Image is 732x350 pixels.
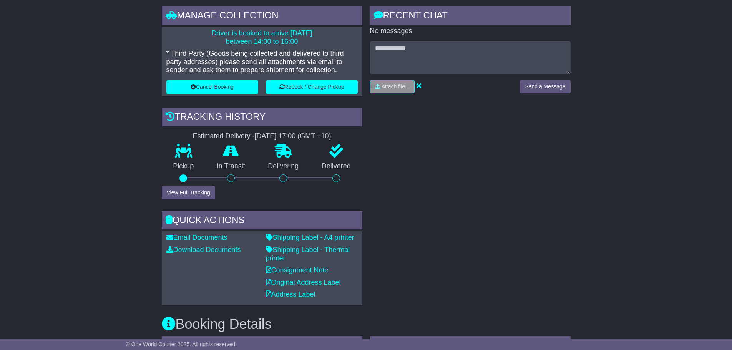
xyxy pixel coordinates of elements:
[266,279,341,286] a: Original Address Label
[162,108,362,128] div: Tracking history
[266,246,350,262] a: Shipping Label - Thermal printer
[266,80,358,94] button: Rebook / Change Pickup
[370,27,571,35] p: No messages
[266,290,315,298] a: Address Label
[126,341,237,347] span: © One World Courier 2025. All rights reserved.
[205,162,257,171] p: In Transit
[166,234,227,241] a: Email Documents
[266,266,329,274] a: Consignment Note
[166,246,241,254] a: Download Documents
[162,132,362,141] div: Estimated Delivery -
[162,6,362,27] div: Manage collection
[255,132,331,141] div: [DATE] 17:00 (GMT +10)
[162,317,571,332] h3: Booking Details
[520,80,570,93] button: Send a Message
[162,186,215,199] button: View Full Tracking
[162,162,206,171] p: Pickup
[162,211,362,232] div: Quick Actions
[310,162,362,171] p: Delivered
[166,80,258,94] button: Cancel Booking
[166,50,358,75] p: * Third Party (Goods being collected and delivered to third party addresses) please send all atta...
[257,162,310,171] p: Delivering
[370,6,571,27] div: RECENT CHAT
[166,29,358,46] p: Driver is booked to arrive [DATE] between 14:00 to 16:00
[266,234,354,241] a: Shipping Label - A4 printer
